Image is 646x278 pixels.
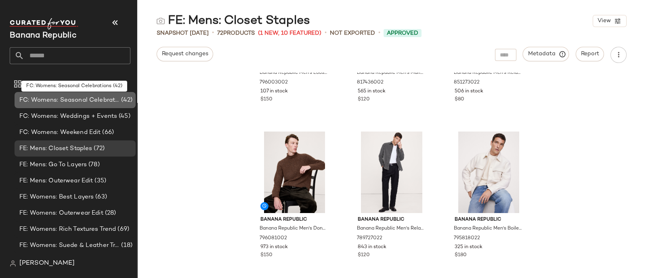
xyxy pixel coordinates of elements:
[358,88,386,95] span: 565 in stock
[330,29,375,38] span: Not Exported
[117,112,130,121] span: (45)
[260,225,328,232] span: Banana Republic Men's Donegal Roll-Neck Sweater Chocolate Brown Size XS
[455,96,464,103] span: $80
[19,144,92,153] span: FE: Mens: Closet Staples
[454,79,480,86] span: 851273022
[581,51,599,57] span: Report
[351,132,432,213] img: cn60642385.jpg
[19,225,116,234] span: FE: Womens: Rich Textures Trend
[10,18,78,29] img: cfy_white_logo.C9jOOHJF.svg
[116,225,129,234] span: (69)
[260,88,288,95] span: 107 in stock
[87,160,100,169] span: (78)
[358,244,386,251] span: 843 in stock
[19,241,120,250] span: FE: Womens: Suede & Leather Trend
[103,209,116,218] span: (28)
[325,28,327,38] span: •
[260,79,288,86] span: 796003002
[454,235,480,242] span: 795818022
[260,96,273,103] span: $150
[157,29,209,38] span: Snapshot [DATE]
[528,50,564,58] span: Metadata
[448,132,529,213] img: cn60645108.jpg
[260,69,328,77] span: Banana Republic Men's Loose [PERSON_NAME] Medium Stone Wash Size 38W
[358,216,426,224] span: Banana Republic
[260,235,287,242] span: 796081002
[19,160,87,169] span: FE: Mens: Go To Layers
[157,47,213,61] button: Request changes
[101,128,114,137] span: (66)
[357,235,382,242] span: 789727022
[357,69,425,77] span: Banana Republic Men's Marled Merino-Blend Sweater Vest Redwood Canopy Burgundy Size XXL
[217,29,255,38] div: Products
[454,69,522,77] span: Banana Republic Men's Relaxed Jersey Crew-Neck T-Shirt Transition Cream White Size XS
[258,29,321,38] span: (1 New, 10 Featured)
[27,79,57,89] span: Curations
[260,216,329,224] span: Banana Republic
[10,31,77,40] span: Current Company Name
[455,216,523,224] span: Banana Republic
[260,244,288,251] span: 973 in stock
[19,192,94,202] span: FE: Womens: Best Layers
[358,96,370,103] span: $120
[157,13,310,29] div: FE: Mens: Closet Staples
[161,51,208,57] span: Request changes
[212,28,214,38] span: •
[217,30,223,36] span: 72
[358,252,370,259] span: $120
[593,15,627,27] button: View
[357,79,384,86] span: 817436002
[523,47,569,61] button: Metadata
[597,18,611,24] span: View
[454,225,522,232] span: Banana Republic Men's Boiled Wool-Blend Shirt Jacket Lamb White Size XL
[357,225,425,232] span: Banana Republic Men's Relaxed-Fit Corduroy Overshirt Charcoal Gray Size XS
[19,128,101,137] span: FC: Womens: Weekend Edit
[19,259,75,268] span: [PERSON_NAME]
[387,29,418,38] span: Approved
[576,47,604,61] button: Report
[10,260,16,267] img: svg%3e
[19,112,117,121] span: FC: Womens: Weddings + Events
[378,28,380,38] span: •
[19,176,93,186] span: FE: Mens: Outerwear Edit
[260,252,273,259] span: $150
[94,192,107,202] span: (63)
[254,132,335,213] img: cn59731781.jpg
[455,244,482,251] span: 325 in stock
[455,252,467,259] span: $180
[120,241,132,250] span: (18)
[19,96,120,105] span: FC: Womens: Seasonal Celebrations
[157,17,165,25] img: svg%3e
[19,209,103,218] span: FE: Womens: Outerwear Edit
[120,96,132,105] span: (42)
[92,144,105,153] span: (72)
[93,176,106,186] span: (35)
[455,88,483,95] span: 506 in stock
